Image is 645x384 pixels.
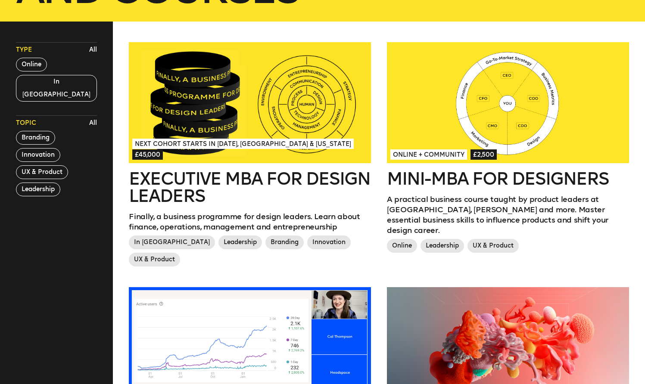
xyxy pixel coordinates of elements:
h2: Mini-MBA for Designers [387,170,629,187]
span: Type [16,46,32,54]
a: Online + Community£2,500Mini-MBA for DesignersA practical business course taught by product leade... [387,42,629,256]
a: Next Cohort Starts in [DATE], [GEOGRAPHIC_DATA] & [US_STATE]£45,000Executive MBA for Design Leade... [129,42,371,270]
span: Leadership [218,235,262,249]
p: Finally, a business programme for design leaders. Learn about finance, operations, management and... [129,211,371,232]
span: Next Cohort Starts in [DATE], [GEOGRAPHIC_DATA] & [US_STATE] [132,139,353,149]
span: UX & Product [129,253,180,266]
p: A practical business course taught by product leaders at [GEOGRAPHIC_DATA], [PERSON_NAME] and mor... [387,194,629,235]
span: Leadership [421,239,464,253]
span: Branding [265,235,304,249]
button: In [GEOGRAPHIC_DATA] [16,75,97,102]
span: Topic [16,119,36,127]
span: Online + Community [390,149,467,160]
span: In [GEOGRAPHIC_DATA] [129,235,215,249]
span: UX & Product [467,239,519,253]
span: £2,500 [471,149,497,160]
button: Branding [16,131,55,145]
button: Online [16,58,47,71]
h2: Executive MBA for Design Leaders [129,170,371,204]
button: All [87,43,99,56]
button: UX & Product [16,165,68,179]
button: All [87,117,99,130]
button: Innovation [16,148,60,162]
span: Innovation [307,235,351,249]
span: Online [387,239,417,253]
button: Leadership [16,183,60,196]
span: £45,000 [132,149,163,160]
